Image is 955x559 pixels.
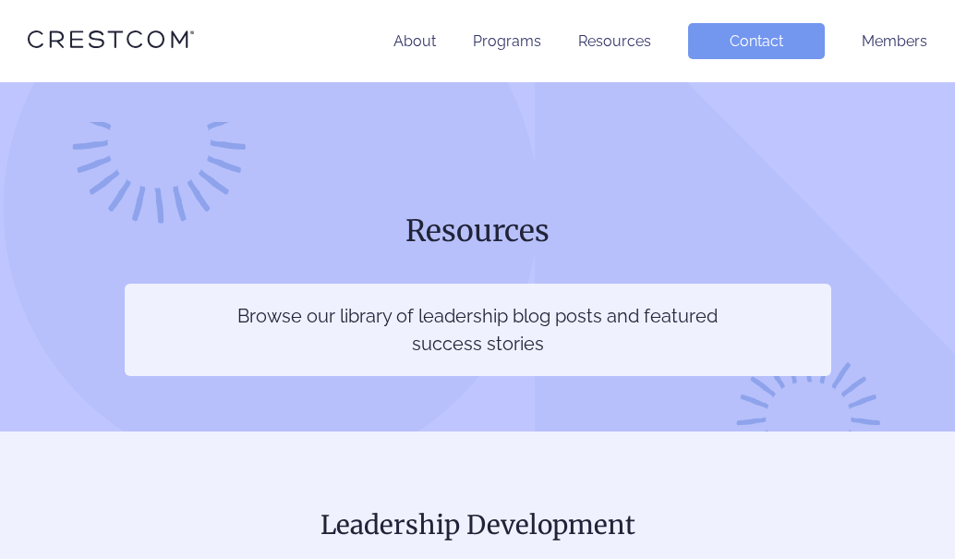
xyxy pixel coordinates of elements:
[578,32,651,50] a: Resources
[28,505,927,544] h2: Leadership Development
[862,32,927,50] a: Members
[688,23,825,59] a: Contact
[236,302,719,358] p: Browse our library of leadership blog posts and featured success stories
[473,32,541,50] a: Programs
[125,212,831,250] h1: Resources
[393,32,436,50] a: About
